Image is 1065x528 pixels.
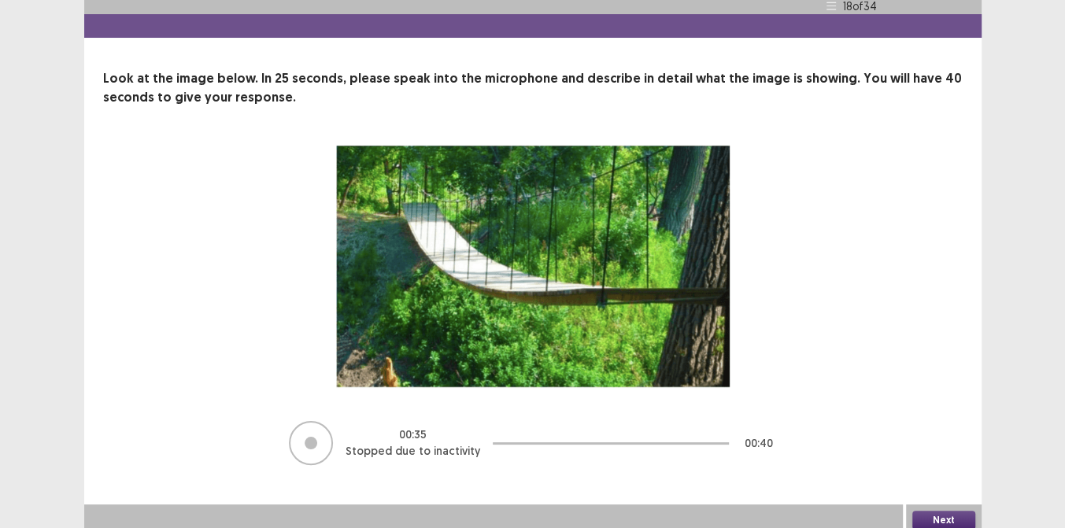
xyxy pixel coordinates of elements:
[399,426,427,443] p: 00 : 35
[336,145,730,388] img: image-description
[745,435,773,452] p: 00 : 40
[103,69,963,107] p: Look at the image below. In 25 seconds, please speak into the microphone and describe in detail w...
[346,443,480,460] p: Stopped due to inactivity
